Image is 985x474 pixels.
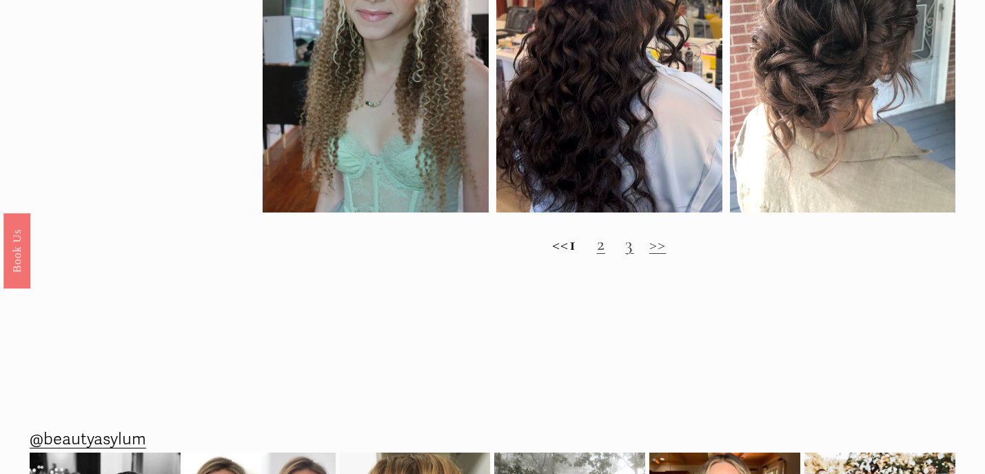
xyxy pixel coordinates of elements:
[625,233,633,255] a: 3
[30,425,146,455] a: @beautyasylum
[597,233,605,255] a: 2
[649,233,667,255] a: >>
[3,213,30,288] a: Book Us
[263,233,955,255] h2: <<
[569,233,576,255] strong: 1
